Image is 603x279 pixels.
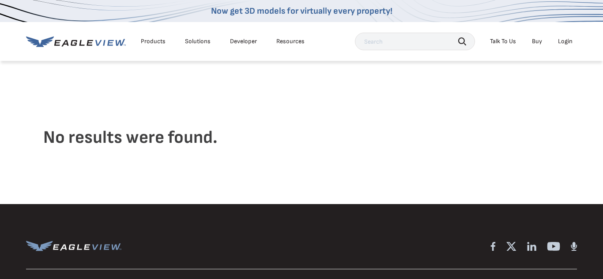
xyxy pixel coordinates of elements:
[490,37,516,45] div: Talk To Us
[532,37,542,45] a: Buy
[185,37,211,45] div: Solutions
[276,37,305,45] div: Resources
[43,104,560,171] h4: No results were found.
[211,6,392,16] a: Now get 3D models for virtually every property!
[558,37,573,45] div: Login
[141,37,166,45] div: Products
[230,37,257,45] a: Developer
[355,33,475,50] input: Search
